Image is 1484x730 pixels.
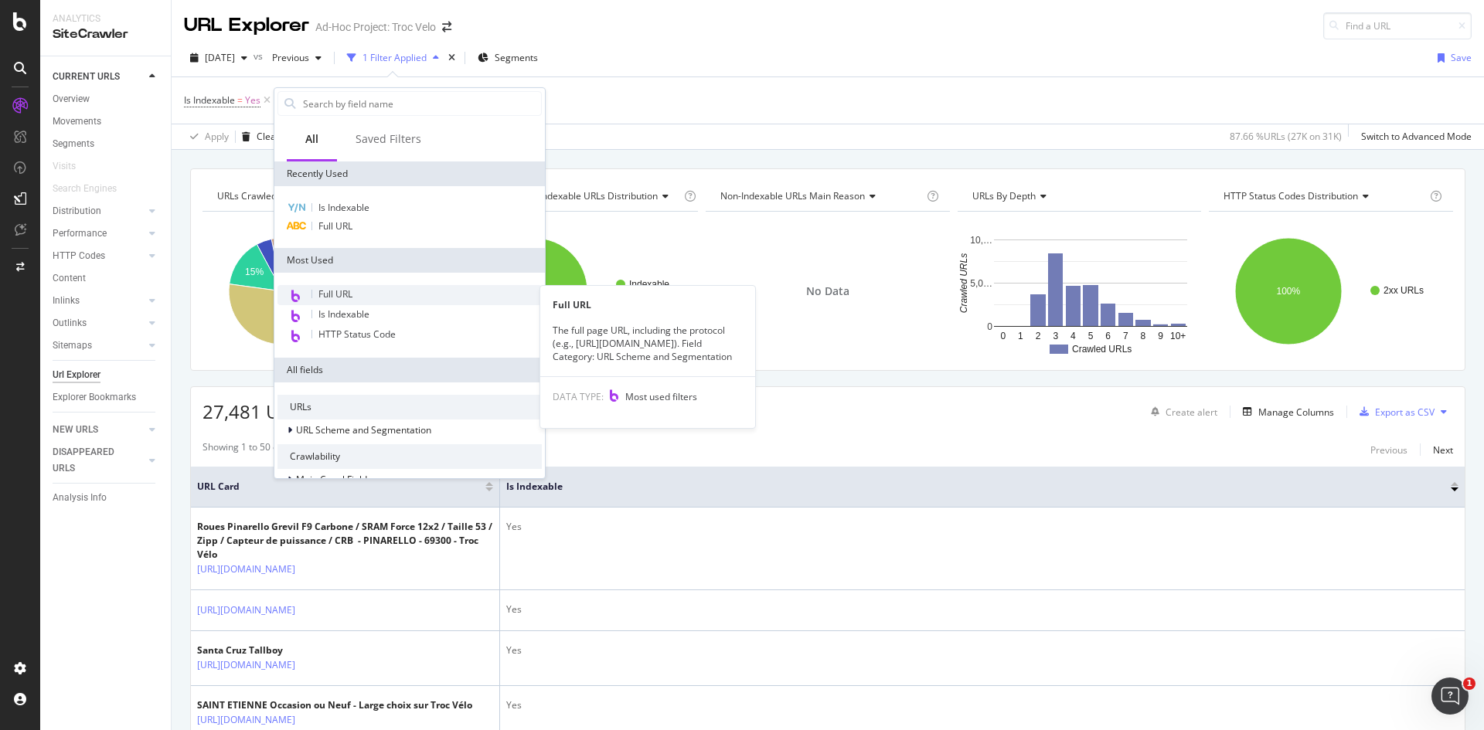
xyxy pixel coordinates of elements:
div: Crawlability [277,444,542,469]
a: [URL][DOMAIN_NAME] [197,657,295,673]
text: 5,0… [970,278,992,289]
a: Explorer Bookmarks [53,389,160,406]
div: HTTP Codes [53,248,105,264]
text: 100% [1277,286,1301,297]
span: Is Indexable [184,93,235,107]
svg: A chart. [1209,224,1451,358]
div: Analytics [53,12,158,25]
text: 0 [1000,331,1006,341]
text: Indexable [629,279,669,290]
button: Segments [471,46,544,70]
div: times [445,50,458,66]
a: CURRENT URLS [53,69,145,85]
button: Create alert [1145,399,1217,424]
iframe: Intercom live chat [1431,677,1469,715]
span: URL Scheme and Segmentation [296,423,431,436]
span: No Data [806,284,849,299]
a: Segments [53,136,160,152]
div: Inlinks [53,293,80,309]
span: 1 [1463,677,1475,690]
div: Switch to Advanced Mode [1361,130,1472,143]
div: Performance [53,226,107,242]
span: Indexable / Non-Indexable URLs distribution [469,189,658,202]
span: Previous [266,51,309,64]
div: The full page URL, including the protocol (e.g., [URL][DOMAIN_NAME]). Field Category: URL Scheme ... [540,324,755,363]
div: Most Used [274,248,545,273]
h4: HTTP Status Codes Distribution [1220,184,1427,209]
a: Url Explorer [53,367,160,383]
span: HTTP Status Code [318,328,396,341]
span: Is Indexable [318,307,369,321]
h4: URLs Crawled By Botify By pagetype [214,184,433,209]
span: Full URL [318,219,352,233]
div: Full URL [540,298,755,311]
text: 1 [1018,331,1023,341]
button: 1 Filter Applied [341,46,445,70]
text: 7 [1123,331,1128,341]
div: Yes [506,520,1458,534]
text: 5 [1087,331,1093,341]
button: Previous [1370,440,1407,459]
a: Visits [53,158,91,175]
div: Url Explorer [53,367,100,383]
text: 8 [1140,331,1145,341]
div: Saved Filters [356,131,421,147]
text: 0 [987,321,992,332]
div: Apply [205,130,229,143]
a: Distribution [53,203,145,219]
span: Most used filters [625,390,697,403]
div: Create alert [1166,406,1217,419]
a: HTTP Codes [53,248,145,264]
span: = [237,93,243,107]
span: Main Crawl Fields [296,473,372,486]
input: Search by field name [301,92,541,115]
div: Content [53,270,86,287]
button: Save [1431,46,1472,70]
div: Export as CSV [1375,406,1435,419]
a: Overview [53,91,160,107]
a: Inlinks [53,293,145,309]
div: Santa Cruz Tallboy [197,643,328,657]
div: Ad-Hoc Project: Troc Velo [315,19,436,35]
div: Recently Used [274,161,545,186]
text: 3 [1053,331,1058,341]
span: Non-Indexable URLs Main Reason [720,189,865,202]
h4: URLs by Depth [969,184,1188,209]
span: vs [254,49,266,63]
span: 2025 Sep. 30th [205,51,235,64]
text: 10,… [970,235,992,246]
a: Movements [53,114,160,130]
a: Content [53,270,160,287]
text: 6 [1105,331,1111,341]
a: Analysis Info [53,490,160,506]
div: SiteCrawler [53,25,158,43]
span: Is Indexable [506,480,1428,494]
button: Manage Columns [1237,402,1334,421]
span: HTTP Status Codes Distribution [1224,189,1358,202]
div: Yes [506,698,1458,712]
input: Find a URL [1323,12,1472,39]
div: Segments [53,136,94,152]
div: 87.66 % URLs ( 27K on 31K ) [1230,130,1342,143]
button: Clear [236,124,280,149]
button: Previous [266,46,328,70]
span: Is Indexable [318,201,369,214]
div: NEW URLS [53,422,98,438]
div: Explorer Bookmarks [53,389,136,406]
div: A chart. [203,224,444,358]
div: URL Explorer [184,12,309,39]
div: SAINT ETIENNE Occasion ou Neuf - Large choix sur Troc Vélo [197,698,472,712]
div: Clear [257,130,280,143]
svg: A chart. [958,224,1200,358]
div: Outlinks [53,315,87,331]
a: NEW URLS [53,422,145,438]
span: DATA TYPE: [553,390,604,403]
span: URL Card [197,480,482,494]
div: Overview [53,91,90,107]
a: DISAPPEARED URLS [53,444,145,477]
div: Manage Columns [1258,406,1334,419]
div: All [305,131,318,147]
text: 10+ [1170,331,1186,341]
div: Sitemaps [53,338,92,354]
